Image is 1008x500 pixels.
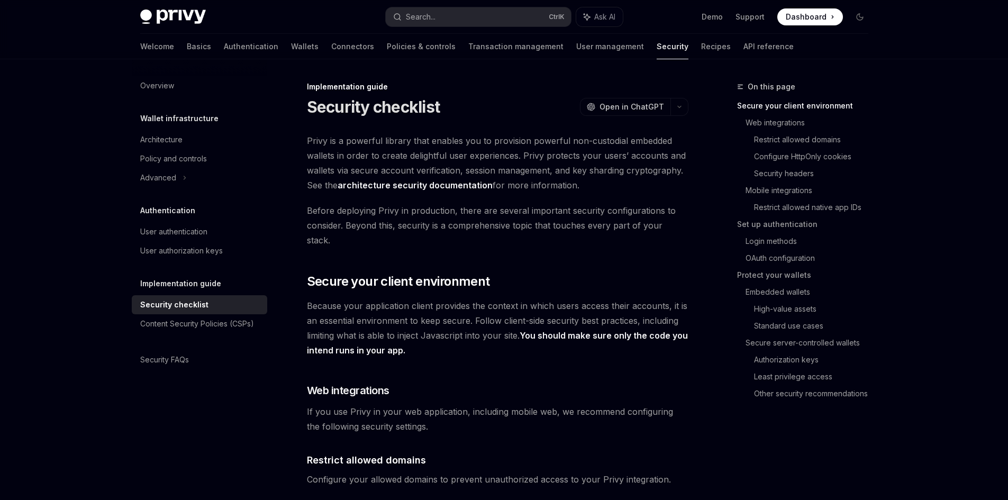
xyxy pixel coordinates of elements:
[754,165,877,182] a: Security headers
[307,81,688,92] div: Implementation guide
[132,76,267,95] a: Overview
[140,34,174,59] a: Welcome
[851,8,868,25] button: Toggle dark mode
[140,171,176,184] div: Advanced
[406,11,435,23] div: Search...
[307,453,426,467] span: Restrict allowed domains
[746,182,877,199] a: Mobile integrations
[701,34,731,59] a: Recipes
[777,8,843,25] a: Dashboard
[140,298,208,311] div: Security checklist
[140,317,254,330] div: Content Security Policies (CSPs)
[224,34,278,59] a: Authentication
[132,222,267,241] a: User authentication
[140,112,219,125] h5: Wallet infrastructure
[307,203,688,248] span: Before deploying Privy in production, there are several important security configurations to cons...
[140,225,207,238] div: User authentication
[737,216,877,233] a: Set up authentication
[307,273,490,290] span: Secure your client environment
[743,34,794,59] a: API reference
[291,34,319,59] a: Wallets
[746,114,877,131] a: Web integrations
[307,472,688,487] span: Configure your allowed domains to prevent unauthorized access to your Privy integration.
[331,34,374,59] a: Connectors
[140,133,183,146] div: Architecture
[132,149,267,168] a: Policy and controls
[132,241,267,260] a: User authorization keys
[737,97,877,114] a: Secure your client environment
[132,130,267,149] a: Architecture
[140,353,189,366] div: Security FAQs
[307,133,688,193] span: Privy is a powerful library that enables you to provision powerful non-custodial embedded wallets...
[307,97,440,116] h1: Security checklist
[576,34,644,59] a: User management
[140,244,223,257] div: User authorization keys
[754,368,877,385] a: Least privilege access
[754,148,877,165] a: Configure HttpOnly cookies
[307,404,688,434] span: If you use Privy in your web application, including mobile web, we recommend configuring the foll...
[140,10,206,24] img: dark logo
[786,12,827,22] span: Dashboard
[737,267,877,284] a: Protect your wallets
[657,34,688,59] a: Security
[754,317,877,334] a: Standard use cases
[746,334,877,351] a: Secure server-controlled wallets
[576,7,623,26] button: Ask AI
[132,314,267,333] a: Content Security Policies (CSPs)
[754,351,877,368] a: Authorization keys
[754,385,877,402] a: Other security recommendations
[187,34,211,59] a: Basics
[754,199,877,216] a: Restrict allowed native app IDs
[746,233,877,250] a: Login methods
[580,98,670,116] button: Open in ChatGPT
[386,7,571,26] button: Search...CtrlK
[140,204,195,217] h5: Authentication
[468,34,564,59] a: Transaction management
[702,12,723,22] a: Demo
[594,12,615,22] span: Ask AI
[600,102,664,112] span: Open in ChatGPT
[754,131,877,148] a: Restrict allowed domains
[140,152,207,165] div: Policy and controls
[746,250,877,267] a: OAuth configuration
[140,79,174,92] div: Overview
[754,301,877,317] a: High-value assets
[338,180,493,191] a: architecture security documentation
[307,383,389,398] span: Web integrations
[549,13,565,21] span: Ctrl K
[132,350,267,369] a: Security FAQs
[132,295,267,314] a: Security checklist
[735,12,765,22] a: Support
[748,80,795,93] span: On this page
[140,277,221,290] h5: Implementation guide
[387,34,456,59] a: Policies & controls
[746,284,877,301] a: Embedded wallets
[307,298,688,358] span: Because your application client provides the context in which users access their accounts, it is ...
